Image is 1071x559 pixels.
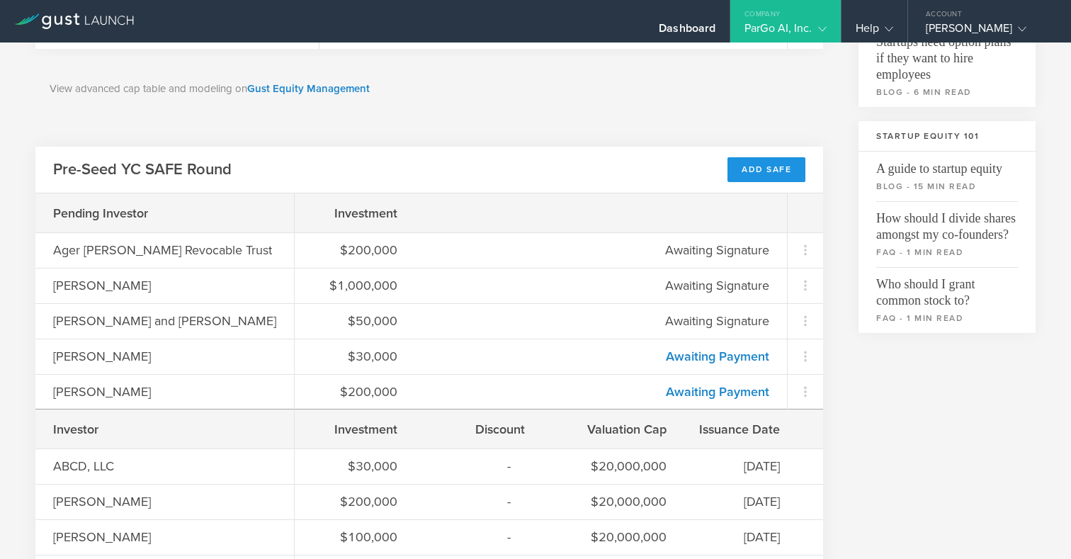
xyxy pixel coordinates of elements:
[53,204,195,222] div: Pending Investor
[433,492,525,511] div: -
[744,21,826,43] div: ParGo AI, Inc.
[53,492,195,511] div: [PERSON_NAME]
[312,383,397,401] div: $200,000
[702,528,780,546] div: [DATE]
[659,21,715,43] div: Dashboard
[858,201,1036,267] a: How should I divide shares amongst my co-founders?faq - 1 min read
[312,492,397,511] div: $200,000
[666,349,769,364] a: Awaiting Payment
[665,242,769,258] span: Awaiting Signature
[560,420,667,439] div: Valuation Cap
[50,81,809,97] p: View advanced cap table and modeling on
[727,157,805,182] div: Add SAFE
[53,457,195,475] div: ABCD, LLC
[312,204,397,222] div: Investment
[312,457,397,475] div: $30,000
[665,278,769,293] span: Awaiting Signature
[247,82,370,95] a: Gust Equity Management
[702,492,780,511] div: [DATE]
[53,420,195,439] div: Investor
[876,201,1018,243] span: How should I divide shares amongst my co-founders?
[53,159,232,180] h2: Pre-Seed YC SAFE Round
[312,241,397,259] div: $200,000
[666,384,769,400] a: Awaiting Payment
[312,528,397,546] div: $100,000
[560,457,667,475] div: $20,000,000
[312,276,397,295] div: $1,000,000
[433,457,525,475] div: -
[856,21,893,43] div: Help
[560,492,667,511] div: $20,000,000
[876,86,1018,98] small: blog - 6 min read
[560,528,667,546] div: $20,000,000
[858,152,1036,201] a: A guide to startup equityblog - 15 min read
[312,420,397,439] div: Investment
[433,420,525,439] div: Discount
[433,528,525,546] div: -
[876,312,1018,324] small: faq - 1 min read
[858,25,1036,107] a: Startups need option plans if they want to hire employeesblog - 6 min read
[53,276,195,295] div: [PERSON_NAME]
[876,152,1018,177] span: A guide to startup equity
[312,312,397,330] div: $50,000
[876,267,1018,309] span: Who should I grant common stock to?
[876,180,1018,193] small: blog - 15 min read
[665,313,769,329] span: Awaiting Signature
[312,347,397,366] div: $30,000
[876,25,1018,83] span: Startups need option plans if they want to hire employees
[53,383,195,401] div: [PERSON_NAME]
[53,241,272,259] div: Ager [PERSON_NAME] Revocable Trust
[702,420,780,439] div: Issuance Date
[702,457,780,475] div: [DATE]
[876,246,1018,259] small: faq - 1 min read
[926,21,1046,43] div: [PERSON_NAME]
[53,528,195,546] div: [PERSON_NAME]
[53,312,276,330] div: [PERSON_NAME] and [PERSON_NAME]
[858,267,1036,333] a: Who should I grant common stock to?faq - 1 min read
[53,347,195,366] div: [PERSON_NAME]
[858,121,1036,152] h3: Startup Equity 101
